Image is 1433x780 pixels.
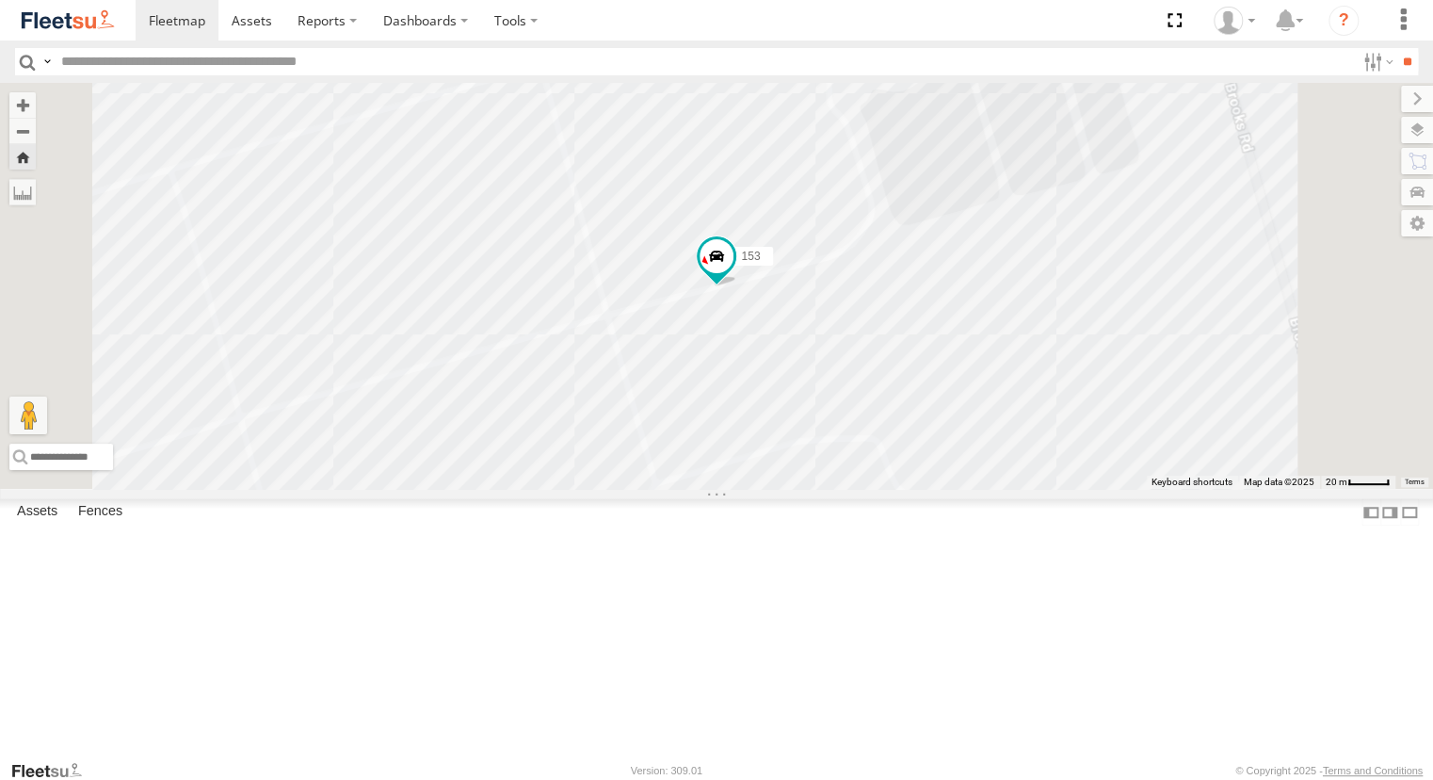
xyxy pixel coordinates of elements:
[1323,765,1423,776] a: Terms and Conditions
[1207,7,1262,35] div: Kellie Roberts
[8,499,67,526] label: Assets
[1361,498,1380,526] label: Dock Summary Table to the Left
[631,765,702,776] div: Version: 309.01
[1320,476,1395,489] button: Map Scale: 20 m per 41 pixels
[10,761,97,780] a: Visit our Website
[69,499,132,526] label: Fences
[9,397,47,434] button: Drag Pegman onto the map to open Street View
[1151,476,1232,489] button: Keyboard shortcuts
[1328,6,1359,36] i: ?
[1356,48,1396,75] label: Search Filter Options
[9,179,36,205] label: Measure
[9,118,36,144] button: Zoom out
[9,92,36,118] button: Zoom in
[1380,498,1399,526] label: Dock Summary Table to the Right
[9,144,36,170] button: Zoom Home
[1405,478,1425,485] a: Terms (opens in new tab)
[1400,498,1419,526] label: Hide Summary Table
[1326,477,1347,487] span: 20 m
[741,250,760,263] span: 153
[1235,765,1423,776] div: © Copyright 2025 -
[1401,210,1433,236] label: Map Settings
[19,8,117,33] img: fleetsu-logo-horizontal.svg
[1244,477,1314,487] span: Map data ©2025
[40,48,55,75] label: Search Query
